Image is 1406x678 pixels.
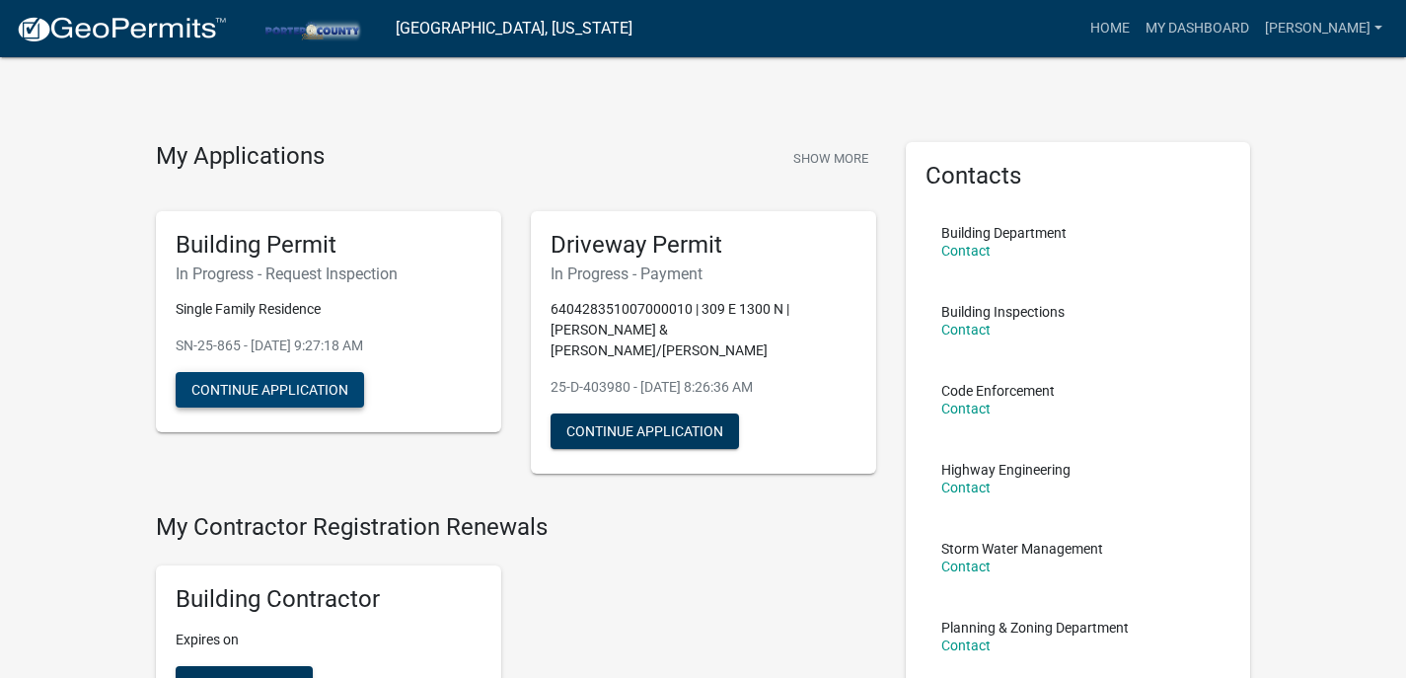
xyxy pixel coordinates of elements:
a: Contact [941,243,991,259]
p: Planning & Zoning Department [941,621,1129,635]
h5: Building Contractor [176,585,481,614]
a: Home [1082,10,1138,47]
img: Porter County, Indiana [243,15,380,41]
h5: Contacts [925,162,1231,190]
a: Contact [941,401,991,416]
a: Contact [941,559,991,574]
h5: Building Permit [176,231,481,260]
h4: My Contractor Registration Renewals [156,513,876,542]
p: 25-D-403980 - [DATE] 8:26:36 AM [551,377,856,398]
a: My Dashboard [1138,10,1257,47]
p: SN-25-865 - [DATE] 9:27:18 AM [176,336,481,356]
h4: My Applications [156,142,325,172]
h6: In Progress - Request Inspection [176,264,481,283]
p: Highway Engineering [941,463,1071,477]
h6: In Progress - Payment [551,264,856,283]
a: [PERSON_NAME] [1257,10,1390,47]
p: 640428351007000010 | 309 E 1300 N | [PERSON_NAME] & [PERSON_NAME]/[PERSON_NAME] [551,299,856,361]
p: Building Department [941,226,1067,240]
a: Contact [941,480,991,495]
a: Contact [941,638,991,653]
a: Contact [941,322,991,338]
p: Building Inspections [941,305,1065,319]
button: Show More [785,142,876,175]
button: Continue Application [176,372,364,408]
a: [GEOGRAPHIC_DATA], [US_STATE] [396,12,632,45]
p: Code Enforcement [941,384,1055,398]
button: Continue Application [551,414,739,449]
p: Expires on [176,630,481,650]
h5: Driveway Permit [551,231,856,260]
p: Storm Water Management [941,542,1103,556]
p: Single Family Residence [176,299,481,320]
